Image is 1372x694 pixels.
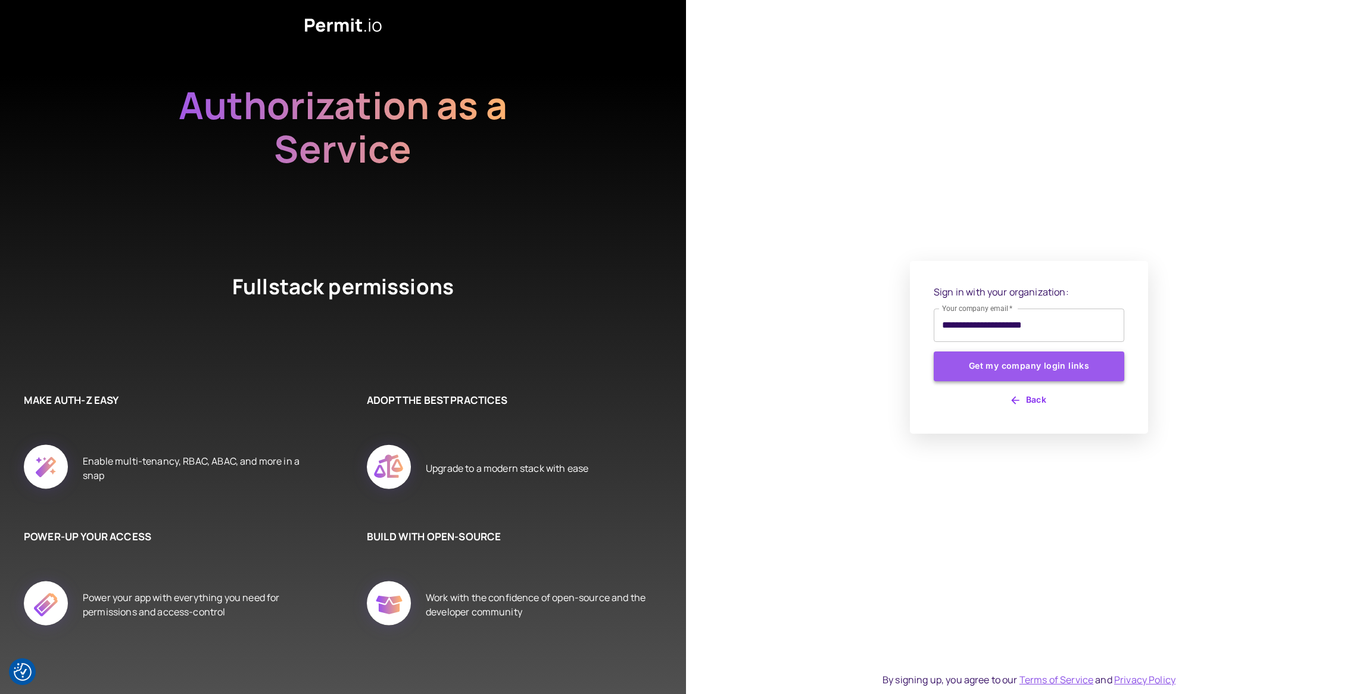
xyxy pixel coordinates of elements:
h6: POWER-UP YOUR ACCESS [24,529,307,544]
img: Revisit consent button [14,663,32,681]
div: Upgrade to a modern stack with ease [426,431,588,505]
div: Work with the confidence of open-source and the developer community [426,568,650,642]
p: Sign in with your organization: [934,285,1124,299]
button: Get my company login links [934,351,1124,381]
h6: MAKE AUTH-Z EASY [24,393,307,408]
a: Terms of Service [1019,673,1093,686]
div: Power your app with everything you need for permissions and access-control [83,568,307,642]
button: Consent Preferences [14,663,32,681]
h6: BUILD WITH OPEN-SOURCE [367,529,650,544]
a: Privacy Policy [1114,673,1175,686]
h2: Authorization as a Service [141,83,545,214]
div: By signing up, you agree to our and [883,673,1175,687]
label: Your company email [942,303,1013,313]
h4: Fullstack permissions [188,272,498,345]
button: Back [934,391,1124,410]
div: Enable multi-tenancy, RBAC, ABAC, and more in a snap [83,431,307,505]
h6: ADOPT THE BEST PRACTICES [367,393,650,408]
